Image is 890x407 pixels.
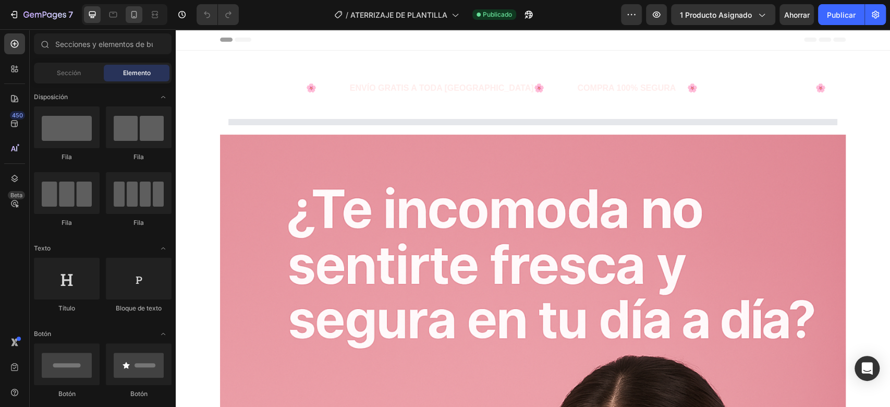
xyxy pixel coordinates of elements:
[176,29,890,407] iframe: Área de diseño
[4,4,78,25] button: 7
[155,240,172,257] span: Abrir palanca
[34,33,172,54] input: Secciones y elementos de búsqueda
[34,330,51,338] font: Botón
[58,390,76,398] font: Botón
[57,69,81,77] font: Sección
[133,153,144,161] font: Fila
[62,219,72,226] font: Fila
[197,4,239,25] div: Deshacer/Rehacer
[671,4,775,25] button: 1 producto asignado
[350,10,447,19] font: ATERRIZAJE DE PLANTILLA
[401,52,521,67] p: COMPRA 100% SEGURA 🌸
[12,112,23,119] font: 450
[818,4,864,25] button: Publicar
[483,10,512,18] font: Publicado
[130,390,148,398] font: Botón
[116,304,162,312] font: Bloque de texto
[155,89,172,105] span: Abrir palanca
[123,69,151,77] font: Elemento
[34,93,68,101] font: Disposición
[58,304,75,312] font: Título
[10,191,22,199] font: Beta
[784,10,810,19] font: Ahorrar
[827,10,856,19] font: Publicar
[779,4,814,25] button: Ahorrar
[133,219,144,226] font: Fila
[34,244,51,252] font: Texto
[680,10,752,19] font: 1 producto asignado
[346,10,348,19] font: /
[555,52,650,67] p: PAGA AL RECIBIR 🌸
[855,356,880,381] div: Abrir Intercom Messenger
[155,326,172,342] span: Abrir palanca
[68,9,73,20] font: 7
[62,153,72,161] font: Fila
